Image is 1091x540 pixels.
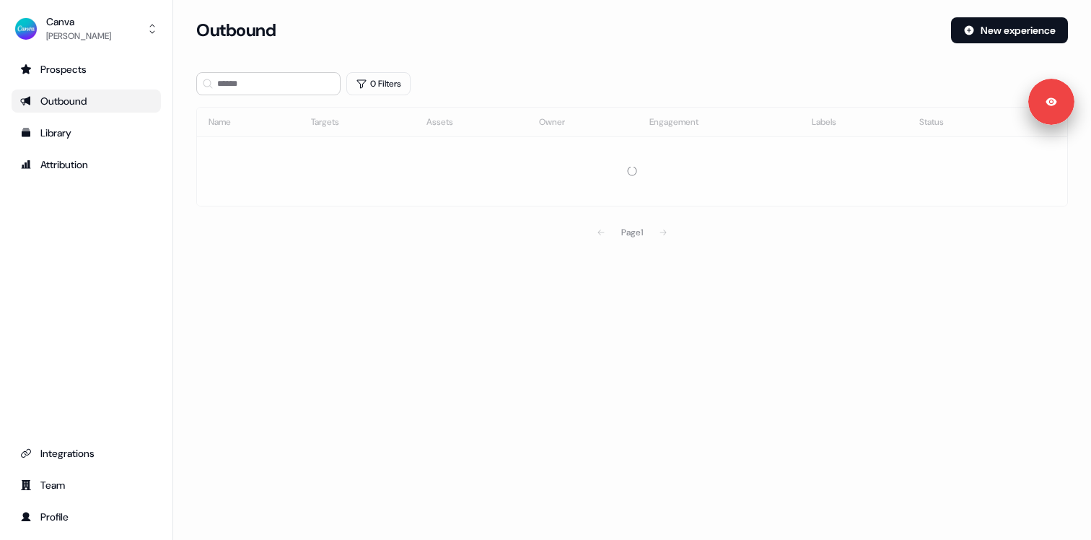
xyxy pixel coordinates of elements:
a: Go to team [12,474,161,497]
a: Go to prospects [12,58,161,81]
button: New experience [951,17,1068,43]
div: Prospects [20,62,152,77]
div: Canva [46,14,111,29]
div: Team [20,478,152,492]
div: Profile [20,510,152,524]
div: Attribution [20,157,152,172]
button: 0 Filters [346,72,411,95]
a: Go to profile [12,505,161,528]
h3: Outbound [196,19,276,41]
div: Integrations [20,446,152,461]
a: Go to integrations [12,442,161,465]
a: Go to outbound experience [12,90,161,113]
button: Canva[PERSON_NAME] [12,12,161,46]
div: Outbound [20,94,152,108]
div: [PERSON_NAME] [46,29,111,43]
a: Go to templates [12,121,161,144]
a: Go to attribution [12,153,161,176]
div: Library [20,126,152,140]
